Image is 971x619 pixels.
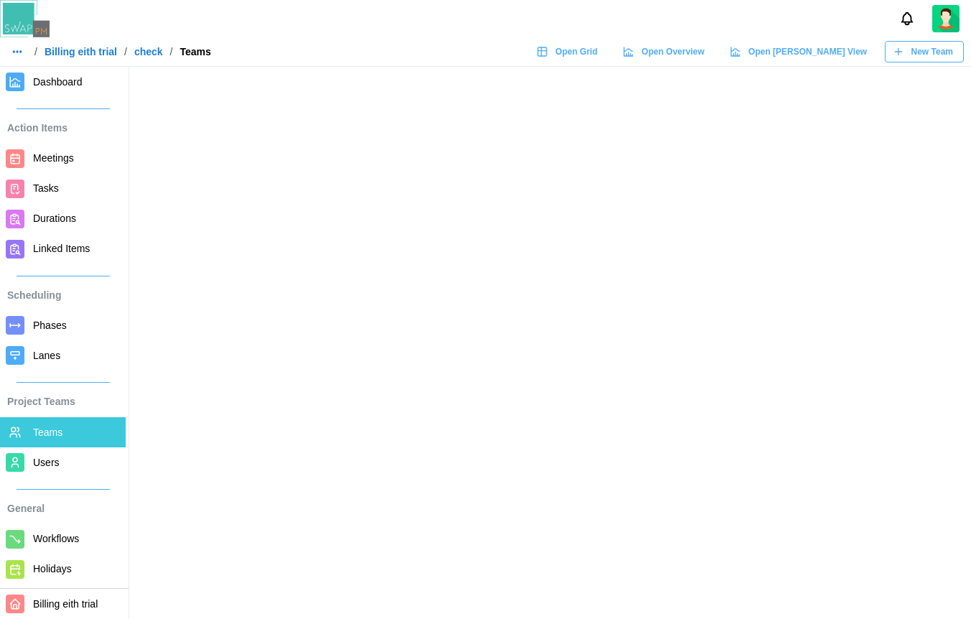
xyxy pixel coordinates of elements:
span: Holidays [33,563,72,574]
span: Users [33,457,60,468]
span: Meetings [33,152,74,164]
span: Open Grid [555,42,598,62]
span: Phases [33,320,67,331]
div: / [34,47,37,57]
span: Linked Items [33,243,90,254]
a: check [134,47,163,57]
span: Durations [33,213,76,224]
button: Notifications [895,6,919,31]
span: Open Overview [641,42,704,62]
a: Open [PERSON_NAME] View [723,41,878,62]
a: Billing eith trial [45,47,117,57]
span: Dashboard [33,76,83,88]
a: Zulqarnain Khalil [932,5,960,32]
span: Billing eith trial [33,598,98,610]
img: 2Q== [932,5,960,32]
span: Teams [33,427,62,438]
span: Open [PERSON_NAME] View [748,42,867,62]
span: Tasks [33,182,59,194]
button: New Team [885,41,964,62]
span: Workflows [33,533,79,544]
a: Open Grid [529,41,608,62]
div: Teams [180,47,211,57]
a: Open Overview [615,41,715,62]
div: / [124,47,127,57]
div: / [170,47,173,57]
span: New Team [911,42,953,62]
span: Lanes [33,350,60,361]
